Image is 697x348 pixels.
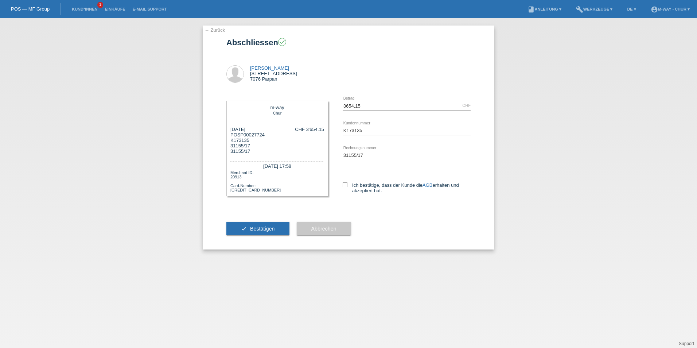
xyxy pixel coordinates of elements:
[97,2,103,8] span: 1
[462,103,471,108] div: CHF
[101,7,129,11] a: Einkäufe
[226,222,289,236] button: check Bestätigen
[295,127,324,132] div: CHF 3'654.15
[68,7,101,11] a: Kund*innen
[230,161,324,170] div: [DATE] 17:58
[311,226,336,232] span: Abbrechen
[250,65,297,82] div: [STREET_ADDRESS] 7076 Parpan
[232,105,322,110] div: m-way
[205,27,225,33] a: ← Zurück
[423,182,432,188] a: AGB
[623,7,639,11] a: DE ▾
[527,6,535,13] i: book
[226,38,471,47] h1: Abschliessen
[230,143,250,148] span: 31155/17
[129,7,171,11] a: E-Mail Support
[572,7,616,11] a: buildWerkzeuge ▾
[524,7,565,11] a: bookAnleitung ▾
[279,39,285,45] i: check
[241,226,247,232] i: check
[230,127,265,154] div: [DATE] POSP00027724 31155/17
[230,170,324,192] div: Merchant-ID: 20913 Card-Number: [CREDIT_CARD_NUMBER]
[230,138,249,143] span: K173135
[11,6,50,12] a: POS — MF Group
[250,65,289,71] a: [PERSON_NAME]
[343,182,471,193] label: Ich bestätige, dass der Kunde die erhalten und akzeptiert hat.
[576,6,583,13] i: build
[679,341,694,346] a: Support
[647,7,693,11] a: account_circlem-way - Chur ▾
[232,110,322,115] div: Chur
[297,222,351,236] button: Abbrechen
[651,6,658,13] i: account_circle
[250,226,275,232] span: Bestätigen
